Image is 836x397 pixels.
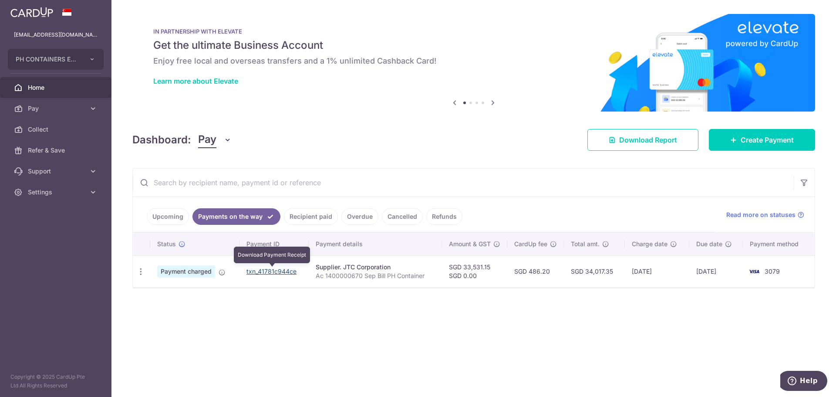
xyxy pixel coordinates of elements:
a: Upcoming [147,208,189,225]
td: [DATE] [689,255,743,287]
span: Home [28,83,85,92]
span: Settings [28,188,85,197]
img: Renovation banner [132,14,815,112]
a: Refunds [426,208,462,225]
a: Recipient paid [284,208,338,225]
a: txn_41781c944ce [246,268,297,275]
span: Status [157,240,176,248]
div: Download Payment Receipt [234,247,310,263]
span: Charge date [632,240,667,248]
button: PH CONTAINERS EXPRESS (S) PTE LTD [8,49,104,70]
a: Payments on the way [192,208,280,225]
th: Payment method [743,233,815,255]
img: Bank Card [745,266,763,277]
div: Supplier. JTC Corporation [316,263,435,271]
p: [EMAIL_ADDRESS][DOMAIN_NAME] [14,31,98,39]
span: Read more on statuses [726,210,796,219]
th: Payment ID [239,233,309,255]
a: Download Report [587,129,698,151]
span: CardUp fee [514,240,547,248]
span: 3079 [765,268,780,275]
span: Amount & GST [449,240,491,248]
iframe: Opens a widget where you can find more information [780,371,827,393]
h5: Get the ultimate Business Account [153,38,794,52]
button: Pay [198,132,232,148]
span: Refer & Save [28,146,85,155]
img: CardUp [10,7,53,17]
span: Total amt. [571,240,600,248]
td: SGD 486.20 [507,255,564,287]
p: IN PARTNERSHIP WITH ELEVATE [153,28,794,35]
p: Ac 1400000670 Sep Bill PH Container [316,271,435,280]
td: SGD 34,017.35 [564,255,625,287]
span: Support [28,167,85,176]
span: Pay [198,132,216,148]
td: SGD 33,531.15 SGD 0.00 [442,255,507,287]
th: Payment details [309,233,442,255]
a: Read more on statuses [726,210,804,219]
span: Create Payment [741,135,794,145]
input: Search by recipient name, payment id or reference [133,169,794,197]
span: Pay [28,104,85,113]
span: Due date [696,240,722,248]
span: Collect [28,125,85,134]
h6: Enjoy free local and overseas transfers and a 1% unlimited Cashback Card! [153,56,794,66]
span: Payment charged [157,265,215,278]
a: Learn more about Elevate [153,77,238,85]
h4: Dashboard: [132,132,191,148]
span: Download Report [619,135,677,145]
a: Overdue [341,208,378,225]
a: Cancelled [382,208,423,225]
td: [DATE] [625,255,689,287]
span: PH CONTAINERS EXPRESS (S) PTE LTD [16,55,80,64]
a: Create Payment [709,129,815,151]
